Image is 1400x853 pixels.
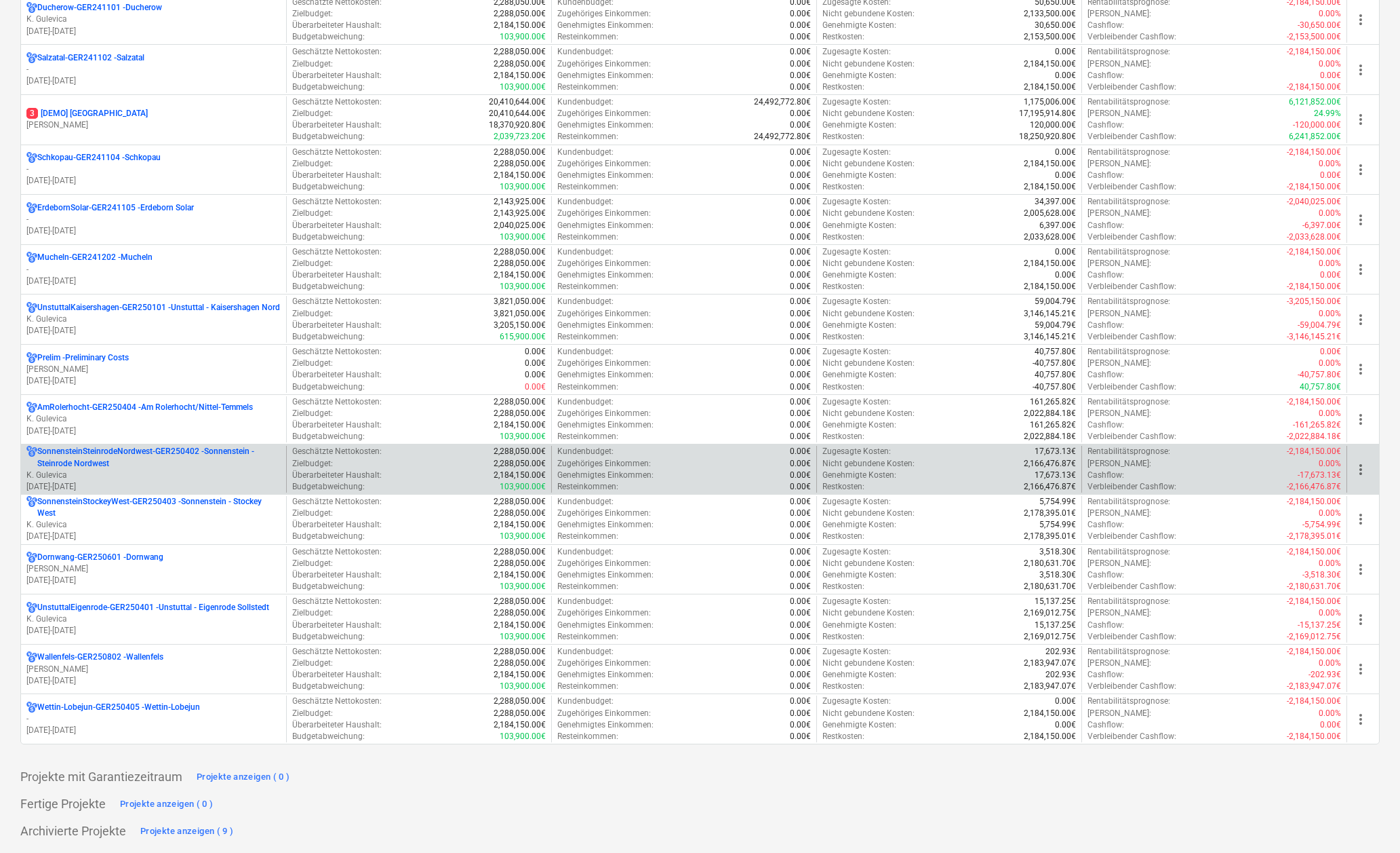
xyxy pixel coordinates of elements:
[1320,70,1341,81] p: 0.00€
[37,152,161,164] p: Schkopau-GER241104 - Schkopau
[26,52,281,87] div: Salzatal-GER241102 -Salzatal-[DATE]-[DATE]
[494,46,546,58] p: 2,288,050.00€
[37,352,129,364] p: Prelim - Preliminary Costs
[1087,70,1124,81] p: Cashflow :
[37,202,194,214] p: ErdebornSolar-GER241105 - Erdeborn Solar
[1087,119,1124,131] p: Cashflow :
[1320,269,1341,281] p: 0.00€
[1039,220,1076,231] p: 6,397.00€
[557,58,651,70] p: Zugehöriges Einkommen :
[26,52,37,64] div: Für das Projekt sind mehrere Währungen aktiviert
[197,770,290,785] div: Projekte anzeigen ( 0 )
[26,375,281,387] p: [DATE] - [DATE]
[494,158,546,170] p: 2,288,050.00€
[26,481,281,493] p: [DATE] - [DATE]
[494,196,546,208] p: 2,143,925.00€
[790,246,811,258] p: 0.00€
[26,702,37,713] div: Für das Projekt sind mehrere Währungen aktiviert
[557,231,618,243] p: Resteinkommen :
[1035,296,1076,307] p: 59,004.79€
[1087,231,1176,243] p: Verbleibender Cashflow :
[1287,81,1341,93] p: -2,184,150.00€
[489,119,546,131] p: 18,370,920.80€
[557,281,618,292] p: Resteinkommen :
[1298,20,1341,31] p: -30,650.00€
[557,108,651,119] p: Zugehöriges Einkommen :
[822,58,915,70] p: Nicht gebundene Kosten :
[140,824,234,839] div: Projekte anzeigen ( 9 )
[26,26,281,37] p: [DATE] - [DATE]
[822,296,891,307] p: Zugesagte Kosten :
[1087,220,1124,231] p: Cashflow :
[26,602,281,637] div: UnstuttalEigenrode-GER250401 -Unstuttal - Eigenrode SollstedtK. Gulevica[DATE]-[DATE]
[1319,158,1341,170] p: 0.00%
[292,196,382,208] p: Geschätzte Nettokosten :
[1055,246,1076,258] p: 0.00€
[26,276,281,287] p: [DATE] - [DATE]
[500,81,546,93] p: 103,900.00€
[790,147,811,158] p: 0.00€
[1024,58,1076,70] p: 2,184,150.00€
[26,702,281,736] div: Wettin-Lobejun-GER250405 -Wettin-Lobejun-[DATE]-[DATE]
[1087,258,1151,269] p: [PERSON_NAME] :
[26,164,281,175] p: -
[557,308,651,320] p: Zugehöriges Einkommen :
[1087,246,1170,258] p: Rentabilitätsprognose :
[1087,208,1151,219] p: [PERSON_NAME] :
[1024,158,1076,170] p: 2,184,150.00€
[1353,561,1369,577] span: more_vert
[822,147,891,158] p: Zugesagte Kosten :
[1353,511,1369,527] span: more_vert
[1055,70,1076,81] p: 0.00€
[193,766,294,788] button: Projekte anzeigen ( 0 )
[1353,111,1369,128] span: more_vert
[26,314,281,325] p: K. Gulevica
[26,531,281,542] p: [DATE] - [DATE]
[292,70,382,81] p: Überarbeiteter Haushalt :
[822,181,864,193] p: Restkosten :
[292,108,333,119] p: Zielbudget :
[1332,788,1400,853] iframe: Chat Widget
[1087,147,1170,158] p: Rentabilitätsprognose :
[37,2,162,14] p: Ducherow-GER241101 - Ducherow
[292,147,382,158] p: Geschätzte Nettokosten :
[822,81,864,93] p: Restkosten :
[822,246,891,258] p: Zugesagte Kosten :
[500,231,546,243] p: 103,900.00€
[1319,258,1341,269] p: 0.00%
[26,675,281,687] p: [DATE] - [DATE]
[790,58,811,70] p: 0.00€
[1287,46,1341,58] p: -2,184,150.00€
[1302,220,1341,231] p: -6,397.00€
[292,96,382,108] p: Geschätzte Nettokosten :
[26,563,281,575] p: [PERSON_NAME]
[790,81,811,93] p: 0.00€
[1024,81,1076,93] p: 2,184,150.00€
[292,20,382,31] p: Überarbeiteter Haushalt :
[26,402,281,436] div: AmRolerhocht-GER250404 -Am Rolerhocht/Nittel-TemmelsK. Gulevica[DATE]-[DATE]
[26,651,37,663] div: Für das Projekt sind mehrere Währungen aktiviert
[37,52,144,64] p: Salzatal-GER241102 - Salzatal
[120,797,214,812] div: Projekte anzeigen ( 0 )
[1287,246,1341,258] p: -2,184,150.00€
[1055,269,1076,281] p: 0.00€
[500,31,546,43] p: 103,900.00€
[292,281,365,292] p: Budgetabweichung :
[790,108,811,119] p: 0.00€
[1320,170,1341,181] p: 0.00€
[557,119,654,131] p: Genehmigtes Einkommen :
[790,119,811,131] p: 0.00€
[790,220,811,231] p: 0.00€
[1087,281,1176,292] p: Verbleibender Cashflow :
[557,81,618,93] p: Resteinkommen :
[1087,108,1151,119] p: [PERSON_NAME] :
[790,170,811,181] p: 0.00€
[292,269,382,281] p: Überarbeiteter Haushalt :
[1353,311,1369,328] span: more_vert
[1087,269,1124,281] p: Cashflow :
[1055,46,1076,58] p: 0.00€
[557,31,618,43] p: Resteinkommen :
[1024,208,1076,219] p: 2,005,628.00€
[292,131,365,143] p: Budgetabweichung :
[292,208,333,219] p: Zielbudget :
